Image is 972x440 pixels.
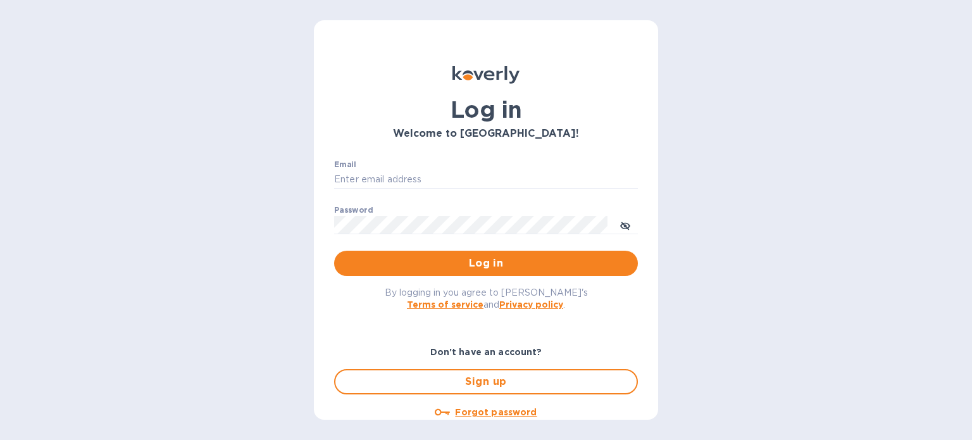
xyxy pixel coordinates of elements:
[452,66,520,84] img: Koverly
[334,170,638,189] input: Enter email address
[334,96,638,123] h1: Log in
[334,128,638,140] h3: Welcome to [GEOGRAPHIC_DATA]!
[334,251,638,276] button: Log in
[430,347,542,357] b: Don't have an account?
[385,287,588,310] span: By logging in you agree to [PERSON_NAME]'s and .
[613,212,638,237] button: toggle password visibility
[499,299,563,310] a: Privacy policy
[344,256,628,271] span: Log in
[334,206,373,214] label: Password
[407,299,483,310] a: Terms of service
[455,407,537,417] u: Forgot password
[346,374,626,389] span: Sign up
[334,161,356,168] label: Email
[334,369,638,394] button: Sign up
